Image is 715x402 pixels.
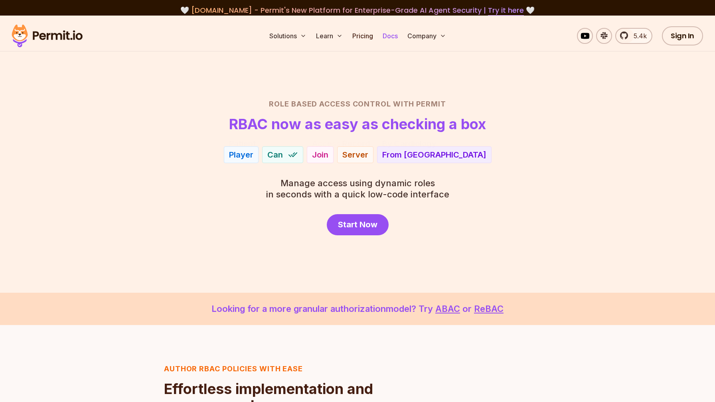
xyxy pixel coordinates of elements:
h3: Author RBAC POLICIES with EASE [164,363,382,374]
div: Join [312,149,328,160]
span: 5.4k [629,31,647,41]
a: Pricing [349,28,376,44]
span: [DOMAIN_NAME] - Permit's New Platform for Enterprise-Grade AI Agent Security | [191,5,524,15]
p: in seconds with a quick low-code interface [266,177,449,200]
button: Company [404,28,449,44]
a: 5.4k [615,28,652,44]
h2: Role Based Access Control [78,99,637,110]
a: Sign In [662,26,703,45]
a: Start Now [327,214,389,235]
span: Manage access using dynamic roles [266,177,449,189]
span: Can [267,149,283,160]
h1: RBAC now as easy as checking a box [229,116,486,132]
div: Access [312,138,341,149]
a: ABAC [435,303,460,314]
a: ReBAC [474,303,504,314]
a: Docs [379,28,401,44]
div: Record [342,138,370,149]
span: Start Now [338,219,377,230]
div: By Cardiology [382,138,437,149]
div: Patient [229,138,256,149]
p: Looking for a more granular authorization model? Try or [19,302,696,315]
div: Server [342,149,368,160]
div: 🤍 🤍 [19,5,696,16]
div: Player [229,149,253,160]
a: Try it here [488,5,524,16]
span: with Permit [393,99,446,110]
img: Permit logo [8,22,86,49]
button: Solutions [266,28,310,44]
div: From [GEOGRAPHIC_DATA] [382,149,486,160]
button: Learn [313,28,346,44]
